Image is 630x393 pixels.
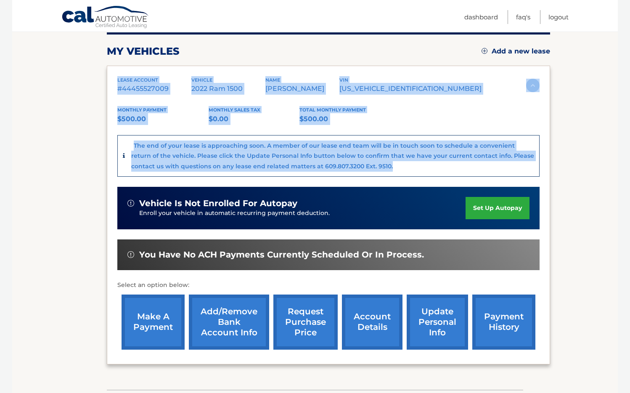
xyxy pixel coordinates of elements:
[548,10,569,24] a: Logout
[339,83,482,95] p: [US_VEHICLE_IDENTIFICATION_NUMBER]
[339,77,348,83] span: vin
[191,77,212,83] span: vehicle
[61,5,150,30] a: Cal Automotive
[273,295,338,350] a: request purchase price
[407,295,468,350] a: update personal info
[139,198,297,209] span: vehicle is not enrolled for autopay
[342,295,402,350] a: account details
[299,107,366,113] span: Total Monthly Payment
[189,295,269,350] a: Add/Remove bank account info
[117,107,167,113] span: Monthly Payment
[209,107,260,113] span: Monthly sales Tax
[122,295,185,350] a: make a payment
[464,10,498,24] a: Dashboard
[265,83,339,95] p: [PERSON_NAME]
[107,45,180,58] h2: my vehicles
[299,113,391,125] p: $500.00
[526,79,540,92] img: accordion-active.svg
[466,197,529,219] a: set up autopay
[482,47,550,56] a: Add a new lease
[117,280,540,290] p: Select an option below:
[127,200,134,207] img: alert-white.svg
[472,295,535,350] a: payment history
[117,113,209,125] p: $500.00
[127,251,134,258] img: alert-white.svg
[139,209,466,218] p: Enroll your vehicle in automatic recurring payment deduction.
[139,250,424,260] span: You have no ACH payments currently scheduled or in process.
[209,113,300,125] p: $0.00
[117,83,191,95] p: #44455527009
[516,10,530,24] a: FAQ's
[131,142,534,170] p: The end of your lease is approaching soon. A member of our lease end team will be in touch soon t...
[482,48,487,54] img: add.svg
[191,83,265,95] p: 2022 Ram 1500
[265,77,280,83] span: name
[117,77,158,83] span: lease account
